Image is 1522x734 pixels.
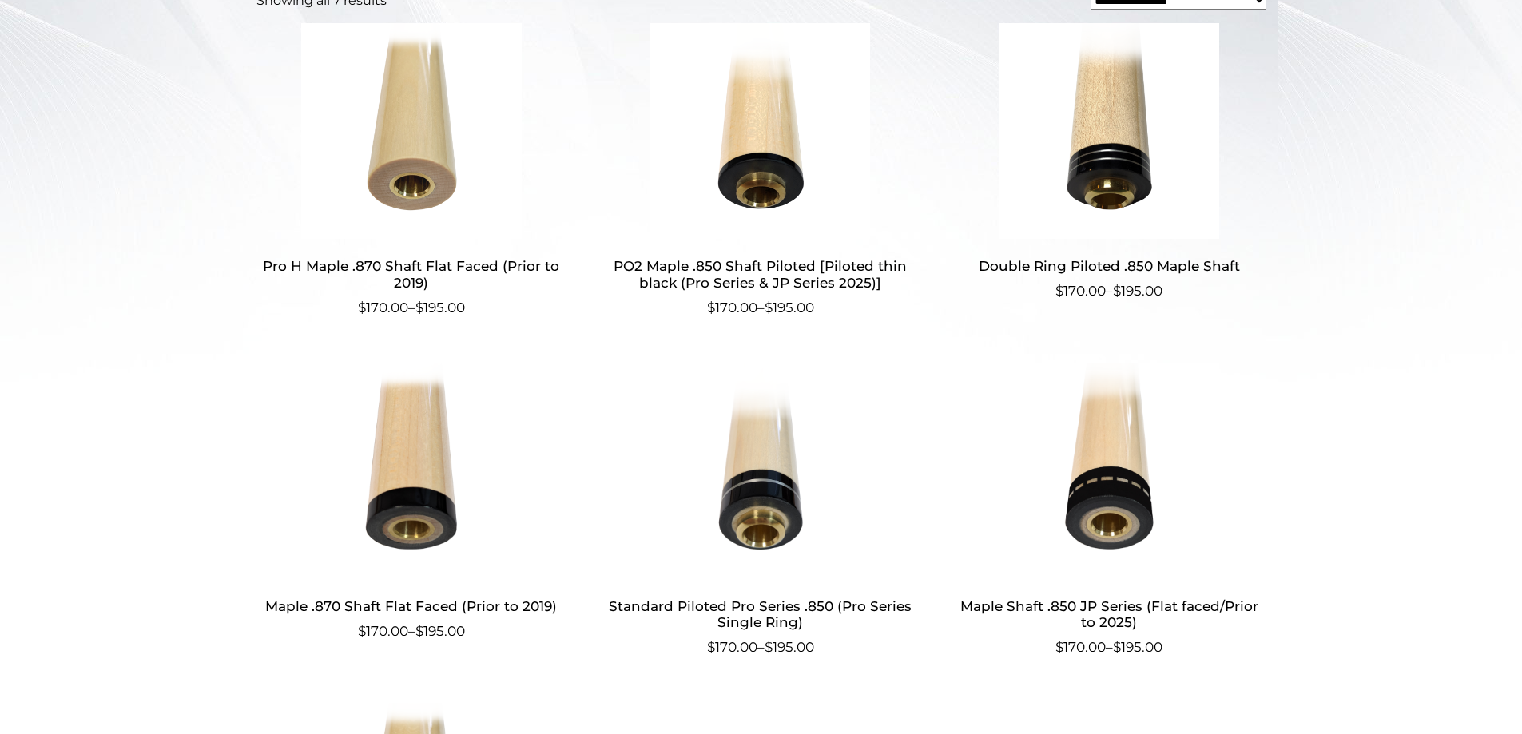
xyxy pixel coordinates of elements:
bdi: 170.00 [358,300,408,315]
h2: PO2 Maple .850 Shaft Piloted [Piloted thin black (Pro Series & JP Series 2025)] [605,252,916,298]
span: $ [1055,639,1063,655]
span: – [256,621,567,642]
img: Double Ring Piloted .850 Maple Shaft [954,23,1265,239]
span: $ [765,300,773,315]
a: Double Ring Piloted .850 Maple Shaft $170.00–$195.00 [954,23,1265,302]
bdi: 170.00 [1055,639,1106,655]
span: – [954,281,1265,302]
a: PO2 Maple .850 Shaft Piloted [Piloted thin black (Pro Series & JP Series 2025)] $170.00–$195.00 [605,23,916,318]
bdi: 195.00 [1113,283,1162,299]
bdi: 195.00 [765,300,814,315]
bdi: 195.00 [765,639,814,655]
span: $ [358,300,366,315]
bdi: 170.00 [707,639,757,655]
a: Maple Shaft .850 JP Series (Flat faced/Prior to 2025) $170.00–$195.00 [954,363,1265,657]
a: Pro H Maple .870 Shaft Flat Faced (Prior to 2019) $170.00–$195.00 [256,23,567,318]
h2: Double Ring Piloted .850 Maple Shaft [954,252,1265,281]
bdi: 170.00 [1055,283,1106,299]
span: – [605,637,916,658]
span: $ [707,639,715,655]
bdi: 195.00 [1113,639,1162,655]
a: Maple .870 Shaft Flat Faced (Prior to 2019) $170.00–$195.00 [256,363,567,641]
span: – [256,298,567,319]
h2: Standard Piloted Pro Series .850 (Pro Series Single Ring) [605,591,916,637]
bdi: 170.00 [707,300,757,315]
h2: Maple Shaft .850 JP Series (Flat faced/Prior to 2025) [954,591,1265,637]
bdi: 195.00 [415,623,465,639]
span: $ [707,300,715,315]
span: $ [358,623,366,639]
h2: Pro H Maple .870 Shaft Flat Faced (Prior to 2019) [256,252,567,298]
span: $ [765,639,773,655]
img: Maple Shaft .850 JP Series (Flat faced/Prior to 2025) [954,363,1265,578]
span: $ [415,300,423,315]
h2: Maple .870 Shaft Flat Faced (Prior to 2019) [256,591,567,621]
span: $ [1113,639,1121,655]
img: PO2 Maple .850 Shaft Piloted [Piloted thin black (Pro Series & JP Series 2025)] [605,23,916,239]
img: Standard Piloted Pro Series .850 (Pro Series Single Ring) [605,363,916,578]
img: Pro H Maple .870 Shaft Flat Faced (Prior to 2019) [256,23,567,239]
bdi: 170.00 [358,623,408,639]
span: $ [415,623,423,639]
a: Standard Piloted Pro Series .850 (Pro Series Single Ring) $170.00–$195.00 [605,363,916,657]
span: $ [1055,283,1063,299]
span: $ [1113,283,1121,299]
span: – [954,637,1265,658]
span: – [605,298,916,319]
img: Maple .870 Shaft Flat Faced (Prior to 2019) [256,363,567,578]
bdi: 195.00 [415,300,465,315]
